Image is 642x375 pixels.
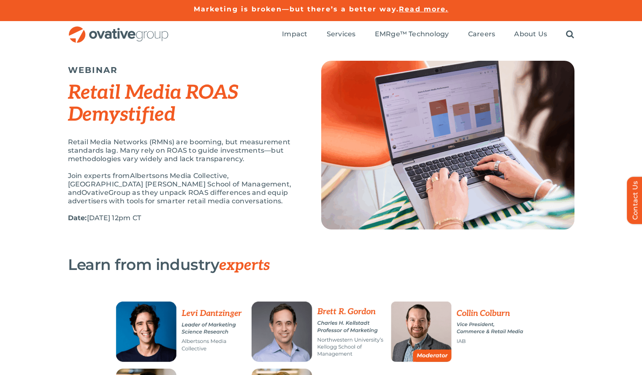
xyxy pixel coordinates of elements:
[68,172,300,205] p: Join experts from
[194,5,399,13] a: Marketing is broken—but there’s a better way.
[68,214,87,222] strong: Date:
[468,30,496,38] span: Careers
[566,30,574,39] a: Search
[68,25,169,33] a: OG_Full_horizontal_RGB
[375,30,449,39] a: EMRge™ Technology
[514,30,547,39] a: About Us
[68,65,300,75] h5: WEBINAR
[68,81,238,127] em: Retail Media ROAS Demystified
[327,30,356,38] span: Services
[219,256,270,275] span: experts
[399,5,448,13] a: Read more.
[468,30,496,39] a: Careers
[375,30,449,38] span: EMRge™ Technology
[327,30,356,39] a: Services
[68,189,288,205] span: Group as they unpack ROAS differences and equip advertisers with tools for smarter retail media c...
[68,138,300,163] p: Retail Media Networks (RMNs) are booming, but measurement standards lag. Many rely on ROAS to gui...
[68,256,532,274] h3: Learn from industry
[282,30,307,38] span: Impact
[81,189,108,197] span: Ovative
[321,61,574,229] img: Top Image (2)
[282,30,307,39] a: Impact
[68,172,292,197] span: Albertsons Media Collective, [GEOGRAPHIC_DATA] [PERSON_NAME] School of Management, and
[514,30,547,38] span: About Us
[282,21,574,48] nav: Menu
[68,214,300,222] p: [DATE] 12pm CT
